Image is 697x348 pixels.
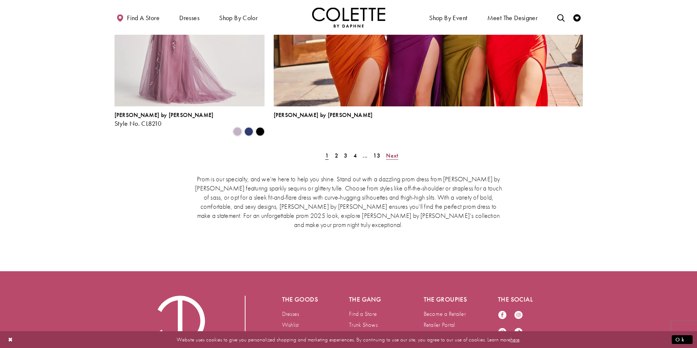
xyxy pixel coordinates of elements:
span: Find a store [127,14,160,22]
button: Close Dialog [4,333,17,346]
a: Page 4 [351,150,359,161]
div: Colette by Daphne Style No. CL8210 [115,112,214,127]
span: 1 [325,152,329,159]
span: Shop By Event [429,14,467,22]
i: Heather [233,127,242,136]
span: Current Page [323,150,331,161]
span: 4 [353,152,357,159]
a: Check Wishlist [572,7,582,27]
img: Colette by Daphne [312,7,385,27]
a: Visit Home Page [312,7,385,27]
button: Submit Dialog [672,335,693,344]
a: Wishlist [282,321,299,329]
span: 3 [344,152,347,159]
span: Shop By Event [427,7,469,27]
span: Next [386,152,398,159]
span: [PERSON_NAME] by [PERSON_NAME] [274,111,373,119]
span: 13 [373,152,380,159]
h5: The groupies [424,296,469,303]
a: Toggle search [555,7,566,27]
a: Visit our TikTok - Opens in new tab [514,328,523,337]
a: Page 13 [371,150,382,161]
i: Navy Blue [244,127,253,136]
h5: The social [498,296,543,303]
h5: The goods [282,296,320,303]
a: ... [360,150,370,161]
a: Visit our Pinterest - Opens in new tab [498,328,507,337]
a: Dresses [282,310,299,318]
a: Find a store [115,7,161,27]
ul: Follow us [494,307,534,341]
a: Find a Store [349,310,377,318]
span: ... [363,152,367,159]
a: Page 3 [342,150,349,161]
a: here [510,336,520,343]
p: Website uses cookies to give you personalized shopping and marketing experiences. By continuing t... [53,334,644,344]
span: 2 [335,152,338,159]
span: Dresses [179,14,199,22]
span: Shop by color [219,14,258,22]
a: Become a Retailer [424,310,466,318]
a: Trunk Shows [349,321,378,329]
a: Visit our Facebook - Opens in new tab [498,310,507,320]
a: Page 2 [333,150,340,161]
span: Meet the designer [487,14,538,22]
a: Visit our Instagram - Opens in new tab [514,310,523,320]
p: Prom is our specialty, and we’re here to help you shine. Stand out with a dazzling prom dress fro... [193,174,504,229]
span: Style No. CL8210 [115,119,162,128]
span: Dresses [177,7,201,27]
a: Retailer Portal [424,321,455,329]
span: [PERSON_NAME] by [PERSON_NAME] [115,111,214,119]
a: Next Page [384,150,400,161]
i: Black [256,127,265,136]
span: Shop by color [217,7,259,27]
h5: The gang [349,296,394,303]
a: Meet the designer [486,7,540,27]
